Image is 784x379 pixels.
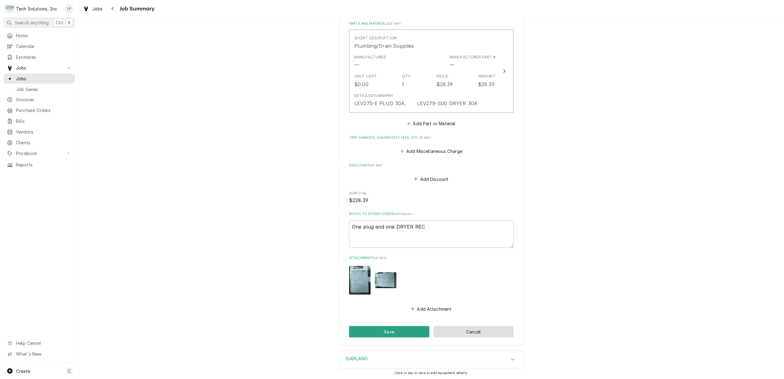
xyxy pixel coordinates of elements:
[16,369,30,374] span: Create
[354,93,393,98] div: Detailed Summary
[4,349,75,359] a: Go to What's New
[4,52,75,62] a: Estimates
[16,118,72,124] span: Bills
[16,340,71,346] span: Help Center
[349,212,514,248] div: Notes to Dispatcher(s)
[349,163,514,168] label: Discounts
[354,100,477,107] div: LEV275-E PLUD 30A. LEV278-S00 DRYER 30A
[340,351,523,368] button: Accordion Details Expand Trigger
[6,4,14,13] div: Tech Solutions, Inc.'s Avatar
[389,22,400,25] span: ( if any )
[4,74,75,84] a: Jobs
[16,96,72,103] span: Invoices
[349,220,514,248] textarea: One plug and one DRYER REC
[349,163,514,183] div: Discounts
[371,164,382,167] span: ( if any )
[16,86,72,93] span: Job Series
[349,21,514,26] label: Parts and Materials
[68,368,71,374] span: C
[349,266,371,294] img: aTJIS4qwTsmJUAsWN290
[4,105,75,115] a: Purchase Orders
[4,338,75,348] a: Go to Help Center
[449,61,454,69] div: Part Number
[56,19,64,26] span: Ctrl
[349,191,514,196] span: Subtotal
[478,81,495,88] div: $28.39
[16,351,71,357] span: What's New
[4,116,75,126] a: Bills
[349,135,514,140] label: Trip Charges, Diagnostic Fees, etc.
[16,107,72,114] span: Purchase Orders
[346,356,368,362] h3: GARLAND
[16,150,62,157] span: Pricebook
[4,138,75,148] a: Clients
[349,256,514,261] label: Attachments
[419,136,431,139] span: ( if any )
[340,351,523,368] div: Accordion Header
[478,74,495,79] div: Amount
[434,326,514,337] button: Cancel
[375,272,396,289] img: VxW9TqL1SBW9UGup6FQy
[354,81,368,88] div: $0.00
[65,4,73,13] div: LP
[449,54,495,69] div: Part Number
[16,65,62,71] span: Jobs
[410,305,453,313] button: Add Attachment
[16,162,72,168] span: Reports
[354,42,414,50] div: Plumbing/Drain Supplies
[399,147,463,156] button: Add Miscellaneous Charge
[4,148,75,158] a: Go to Pricebook
[16,6,58,12] div: Tech Solutions, Inc.
[4,127,75,137] a: Vendors
[118,5,155,13] span: Job Summary
[349,212,514,217] label: Notes to Dispatcher(s)
[349,30,514,113] button: Update Line Item
[413,175,450,183] button: Add Discount
[354,61,359,69] div: Manufacturer
[354,54,386,69] div: Manufacturer
[349,326,429,337] button: Save
[395,212,412,216] span: ( optional )
[16,139,72,146] span: Clients
[349,326,514,337] div: Button Group
[406,119,457,128] button: Add Part or Material
[349,197,514,204] span: Subtotal
[375,256,386,260] span: ( if any )
[4,94,75,105] a: Invoices
[6,4,14,13] div: T
[81,4,105,14] a: Jobs
[16,75,72,82] span: Jobs
[4,63,75,73] a: Go to Jobs
[402,74,412,79] div: Qty.
[16,54,72,60] span: Estimates
[339,351,524,369] div: GARLAND
[68,19,71,26] span: K
[349,197,368,203] span: $228.39
[349,21,514,128] div: Parts and Materials
[4,30,75,41] a: Home
[349,191,514,204] div: Subtotal
[4,17,75,28] button: Search anythingCtrlK
[349,326,514,337] div: Button Group Row
[436,74,448,79] div: Price
[92,6,103,12] span: Jobs
[395,371,468,375] span: Click or tap to view or edit equipment details.
[402,81,404,88] div: 1
[108,4,118,14] button: Navigate back
[4,160,75,170] a: Reports
[354,74,377,79] div: Unit Cost
[349,135,514,156] div: Trip Charges, Diagnostic Fees, etc.
[354,35,397,41] div: Short Description
[4,84,75,94] a: Job Series
[16,129,72,135] span: Vendors
[449,54,495,60] div: Manufacturer Part #
[349,256,514,313] div: Attachments
[354,54,386,60] div: Manufacturer
[4,41,75,51] a: Calendar
[65,4,73,13] div: Lisa Paschal's Avatar
[436,81,453,88] div: $28.39
[16,43,72,50] span: Calendar
[15,19,49,26] span: Search anything
[16,32,72,39] span: Home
